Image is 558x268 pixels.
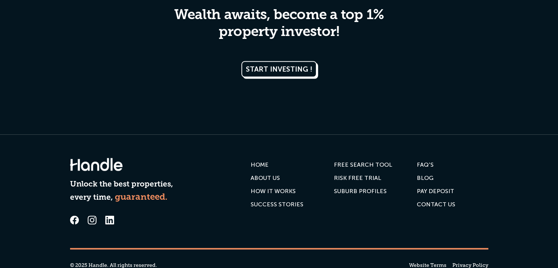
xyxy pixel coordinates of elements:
div: FAQ'S [417,161,434,169]
a: SUCCESS STORIES [251,198,303,211]
a: RISK FREE TRIAL [333,171,381,185]
div: RISK FREE TRIAL [333,174,381,182]
a: PAY DEPOSIT [417,185,454,198]
a: FAQ'S [417,158,434,171]
strong: Unlock the best properties, every time, [70,181,173,202]
div: PAY DEPOSIT [417,188,454,195]
a: HOME [251,158,269,171]
div: SUCCESS STORIES [251,201,303,208]
a: Blog [417,171,434,185]
div: Contact us [417,201,455,208]
div: ABOUT US [251,174,280,182]
div: SUBURB PROFILES [333,188,386,195]
span: Wealth awaits, become a top 1% property investor! [174,8,384,40]
div: Blog [417,174,434,182]
a: Contact us [417,198,455,211]
div: HOME [251,161,269,169]
a: START INVESTING ! [241,61,317,77]
div: FREE SEARCH TOOL [333,161,392,169]
a: FREE SEARCH TOOL [333,158,392,171]
div: HOW IT WORKS [251,188,296,195]
a: SUBURB PROFILES [333,185,386,198]
a: ABOUT US [251,171,280,185]
strong: guaranteed. [115,193,167,202]
a: HOW IT WORKS [251,185,296,198]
